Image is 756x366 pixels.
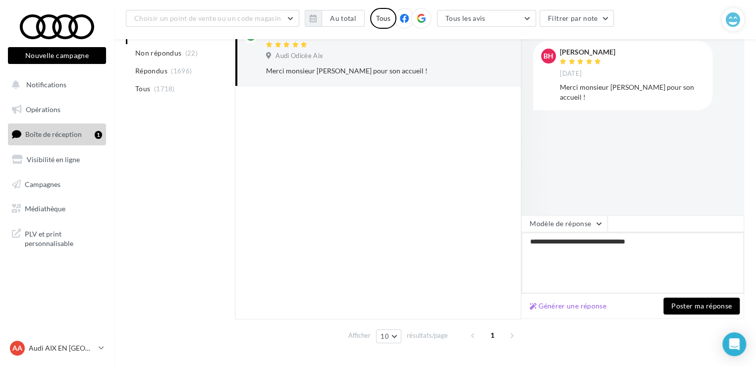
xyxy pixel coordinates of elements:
span: (22) [185,49,198,57]
span: 1 [485,327,500,343]
p: Audi AIX EN [GEOGRAPHIC_DATA] [29,343,95,353]
span: Tous les avis [445,14,486,22]
span: 10 [380,332,389,340]
span: Répondus [135,66,167,76]
button: Choisir un point de vente ou un code magasin [126,10,299,27]
button: Modèle de réponse [521,215,607,232]
span: Médiathèque [25,204,65,213]
span: Notifications [26,80,66,89]
span: AA [12,343,22,353]
span: résultats/page [407,331,448,340]
span: Visibilité en ligne [27,155,80,164]
div: Tous [370,8,396,29]
button: Filtrer par note [540,10,614,27]
div: Open Intercom Messenger [722,332,746,356]
span: Tous [135,84,150,94]
span: (1718) [154,85,175,93]
button: Au total [322,10,365,27]
span: Afficher [348,331,371,340]
button: Notifications [6,74,104,95]
a: Médiathèque [6,198,108,219]
div: 1 [95,131,102,139]
button: Au total [305,10,365,27]
button: Poster ma réponse [663,298,740,314]
a: Boîte de réception1 [6,123,108,145]
div: Merci monsieur [PERSON_NAME] pour son accueil ! [560,82,704,102]
button: Générer une réponse [526,300,610,312]
a: Campagnes [6,174,108,195]
span: Boîte de réception [25,130,82,138]
a: Opérations [6,99,108,120]
button: 10 [376,329,401,343]
span: (1696) [171,67,192,75]
span: BH [543,51,553,61]
span: Campagnes [25,180,60,188]
span: PLV et print personnalisable [25,227,102,248]
span: Non répondus [135,48,181,58]
a: AA Audi AIX EN [GEOGRAPHIC_DATA] [8,339,106,358]
button: Tous les avis [437,10,536,27]
span: Opérations [26,105,60,114]
span: Choisir un point de vente ou un code magasin [134,14,281,22]
a: Visibilité en ligne [6,149,108,170]
span: [DATE] [560,69,582,78]
a: PLV et print personnalisable [6,223,108,252]
span: Audi Odicée Aix [275,52,323,61]
button: Nouvelle campagne [8,47,106,64]
div: [PERSON_NAME] [560,49,615,56]
div: Merci monsieur [PERSON_NAME] pour son accueil ! [266,66,448,76]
